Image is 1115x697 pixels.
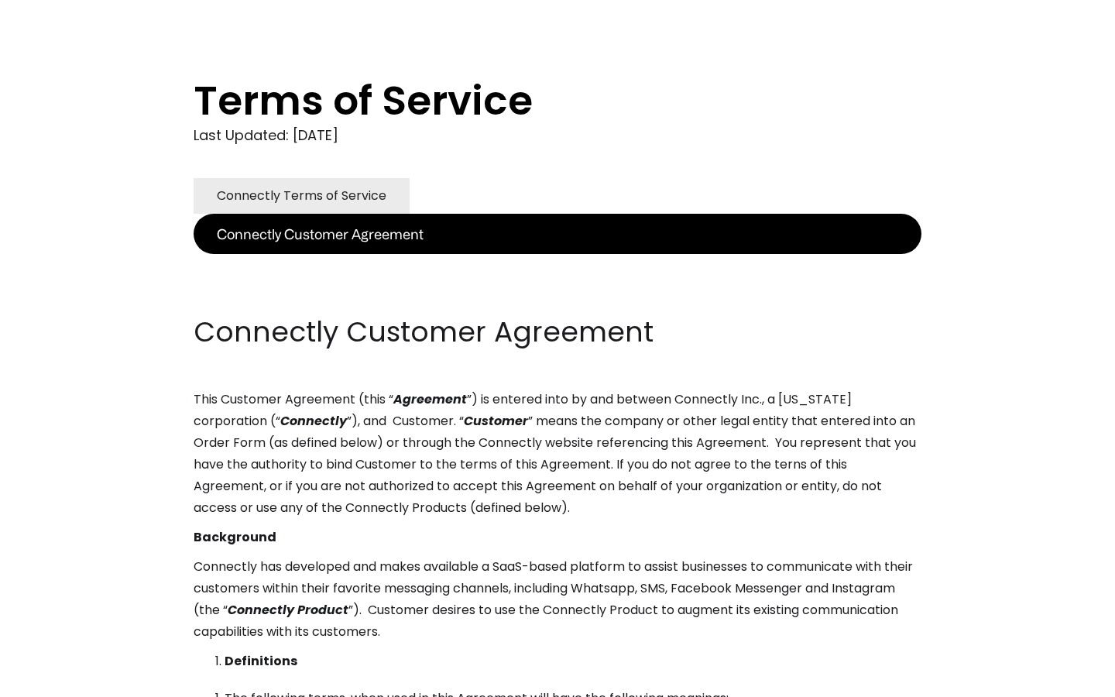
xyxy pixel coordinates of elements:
[225,652,297,670] strong: Definitions
[194,556,921,643] p: Connectly has developed and makes available a SaaS-based platform to assist businesses to communi...
[464,412,528,430] em: Customer
[194,389,921,519] p: This Customer Agreement (this “ ”) is entered into by and between Connectly Inc., a [US_STATE] co...
[194,313,921,352] h2: Connectly Customer Agreement
[194,124,921,147] div: Last Updated: [DATE]
[393,390,467,408] em: Agreement
[31,670,93,692] ul: Language list
[194,283,921,305] p: ‍
[217,223,424,245] div: Connectly Customer Agreement
[194,528,276,546] strong: Background
[228,601,348,619] em: Connectly Product
[194,77,859,124] h1: Terms of Service
[217,185,386,207] div: Connectly Terms of Service
[15,668,93,692] aside: Language selected: English
[280,412,347,430] em: Connectly
[194,254,921,276] p: ‍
